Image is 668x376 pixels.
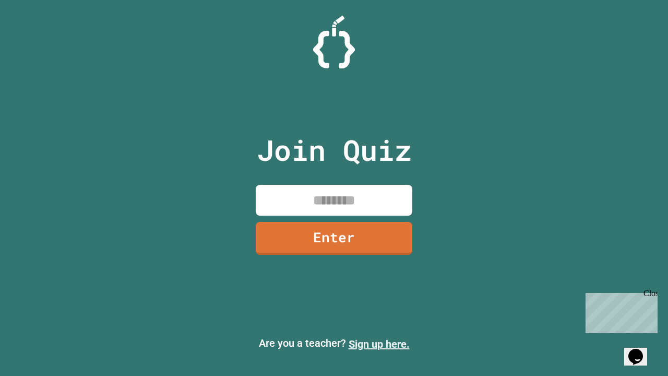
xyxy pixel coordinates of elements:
a: Sign up here. [349,338,410,350]
iframe: chat widget [624,334,658,366]
a: Enter [256,222,412,255]
p: Join Quiz [257,128,412,172]
iframe: chat widget [581,289,658,333]
img: Logo.svg [313,16,355,68]
div: Chat with us now!Close [4,4,72,66]
p: Are you a teacher? [8,335,660,352]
